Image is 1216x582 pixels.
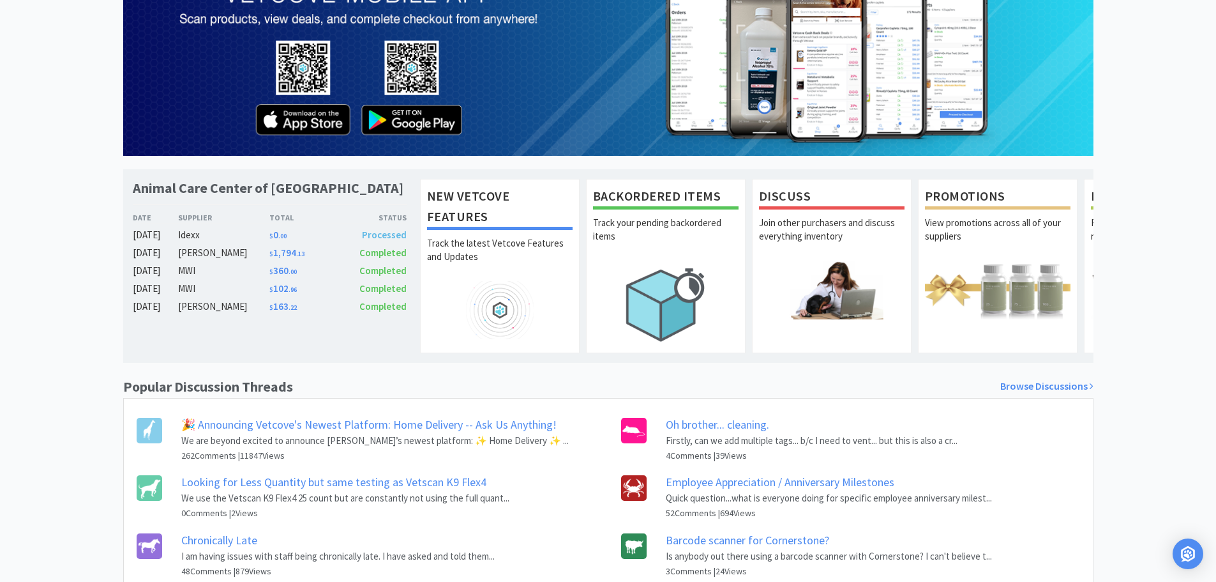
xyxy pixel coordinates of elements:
a: Barcode scanner for Cornerstone? [666,533,829,548]
span: Completed [359,247,407,259]
div: MWI [178,281,269,296]
p: Track the latest Vetcove Features and Updates [427,236,573,281]
h1: Animal Care Center of [GEOGRAPHIC_DATA] [133,179,403,197]
p: We use the Vetscan K9 Flex4 25 count but are constantly not using the full quant... [181,491,509,506]
a: Chronically Late [181,533,257,548]
img: hero_promotions.png [925,261,1070,319]
h6: 262 Comments | 11847 Views [181,448,569,463]
div: Total [269,211,338,224]
div: [PERSON_NAME] [178,245,269,261]
a: [DATE]Idexx$0.00Processed [133,227,407,243]
a: Employee Appreciation / Anniversary Milestones [666,475,894,489]
img: hero_backorders.png [593,261,739,348]
a: Browse Discussions [1000,378,1093,395]
span: $ [269,232,273,240]
div: Status [338,211,407,224]
div: Supplier [178,211,269,224]
span: Processed [362,229,407,241]
div: [DATE] [133,227,179,243]
h6: 48 Comments | 879 Views [181,564,495,578]
span: $ [269,303,273,312]
div: Date [133,211,179,224]
p: Is anybody out there using a barcode scanner with Cornerstone? I can't believe t... [666,549,992,564]
h1: Popular Discussion Threads [123,376,293,398]
p: I am having issues with staff being chronically late. I have asked and told them... [181,549,495,564]
span: 102 [269,282,297,295]
a: PromotionsView promotions across all of your suppliers [918,179,1077,353]
span: . 00 [278,232,287,240]
span: . 22 [289,303,297,312]
h6: 4 Comments | 39 Views [666,448,957,463]
span: Completed [359,300,407,312]
div: [DATE] [133,281,179,296]
span: 163 [269,300,297,312]
p: Join other purchasers and discuss everything inventory [759,216,904,261]
a: New Vetcove FeaturesTrack the latest Vetcove Features and Updates [420,179,580,353]
p: View promotions across all of your suppliers [925,216,1070,261]
span: 0 [269,229,287,241]
span: . 00 [289,268,297,276]
h1: Promotions [925,186,1070,210]
span: $ [269,286,273,294]
a: Looking for Less Quantity but same testing as Vetscan K9 Flex4 [181,475,486,489]
div: [DATE] [133,299,179,314]
span: $ [269,250,273,258]
span: 360 [269,264,297,277]
a: DiscussJoin other purchasers and discuss everything inventory [752,179,912,353]
h1: New Vetcove Features [427,186,573,230]
span: $ [269,268,273,276]
div: [PERSON_NAME] [178,299,269,314]
span: . 13 [296,250,304,258]
span: Completed [359,282,407,295]
span: Completed [359,264,407,277]
span: . 96 [289,286,297,294]
h6: 3 Comments | 24 Views [666,564,992,578]
p: Track your pending backordered items [593,216,739,261]
a: [DATE][PERSON_NAME]$1,794.13Completed [133,245,407,261]
h6: 52 Comments | 694 Views [666,506,992,520]
a: 🎉 Announcing Vetcove's Newest Platform: Home Delivery -- Ask Us Anything! [181,417,557,432]
a: [DATE]MWI$360.00Completed [133,263,407,279]
a: Backordered ItemsTrack your pending backordered items [586,179,746,353]
span: 1,794 [269,247,304,259]
a: [DATE]MWI$102.96Completed [133,281,407,296]
div: MWI [178,263,269,279]
h1: Discuss [759,186,904,210]
p: Quick question...what is everyone doing for specific employee anniversary milest... [666,491,992,506]
img: hero_feature_roadmap.png [427,281,573,339]
p: Firstly, can we add multiple tags... b/c I need to vent... but this is also a cr... [666,433,957,448]
div: [DATE] [133,263,179,279]
div: Open Intercom Messenger [1173,539,1203,569]
a: [DATE][PERSON_NAME]$163.22Completed [133,299,407,314]
a: Oh brother... cleaning. [666,417,769,432]
img: hero_discuss.png [759,261,904,319]
h6: 0 Comments | 2 Views [181,506,509,520]
p: We are beyond excited to announce [PERSON_NAME]’s newest platform: ✨ Home Delivery ✨ ... [181,433,569,448]
h1: Backordered Items [593,186,739,210]
div: Idexx [178,227,269,243]
div: [DATE] [133,245,179,261]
